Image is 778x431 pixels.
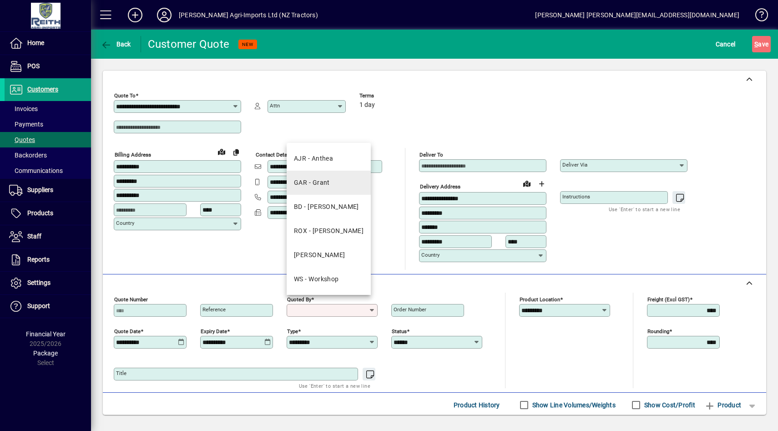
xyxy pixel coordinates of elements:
[5,295,91,318] a: Support
[33,350,58,357] span: Package
[5,55,91,78] a: POS
[116,220,134,226] mat-label: Country
[294,154,333,163] div: AJR - Anthea
[5,32,91,55] a: Home
[26,330,66,338] span: Financial Year
[392,328,407,334] mat-label: Status
[716,37,736,51] span: Cancel
[419,152,443,158] mat-label: Deliver To
[5,248,91,271] a: Reports
[713,36,738,52] button: Cancel
[287,171,371,195] mat-option: GAR - Grant
[5,101,91,117] a: Invoices
[287,195,371,219] mat-option: BD - Rebecca Dymond
[5,272,91,294] a: Settings
[101,41,131,48] span: Back
[27,39,44,46] span: Home
[5,117,91,132] a: Payments
[287,296,311,302] mat-label: Quoted by
[454,398,500,412] span: Product History
[202,306,226,313] mat-label: Reference
[534,177,549,191] button: Choose address
[114,92,136,99] mat-label: Quote To
[201,328,227,334] mat-label: Expiry date
[5,147,91,163] a: Backorders
[91,36,141,52] app-page-header-button: Back
[27,62,40,70] span: POS
[294,250,345,260] div: [PERSON_NAME]
[754,37,768,51] span: ave
[5,179,91,202] a: Suppliers
[27,233,41,240] span: Staff
[562,162,587,168] mat-label: Deliver via
[27,302,50,309] span: Support
[150,7,179,23] button: Profile
[530,401,616,410] label: Show Line Volumes/Weights
[700,397,746,413] button: Product
[114,296,148,302] mat-label: Quote number
[642,401,695,410] label: Show Cost/Profit
[27,209,53,217] span: Products
[562,193,590,200] mat-label: Instructions
[609,204,680,214] mat-hint: Use 'Enter' to start a new line
[287,147,371,171] mat-option: AJR - Anthea
[704,398,741,412] span: Product
[359,93,414,99] span: Terms
[5,202,91,225] a: Products
[214,144,229,159] a: View on map
[535,8,739,22] div: [PERSON_NAME] [PERSON_NAME][EMAIL_ADDRESS][DOMAIN_NAME]
[748,2,767,31] a: Knowledge Base
[287,219,371,243] mat-option: ROX - Rochelle
[242,41,253,47] span: NEW
[450,397,504,413] button: Product History
[98,36,133,52] button: Back
[5,132,91,147] a: Quotes
[27,186,53,193] span: Suppliers
[294,274,339,284] div: WS - Workshop
[299,380,370,391] mat-hint: Use 'Enter' to start a new line
[520,176,534,191] a: View on map
[9,152,47,159] span: Backorders
[229,145,243,159] button: Copy to Delivery address
[9,105,38,112] span: Invoices
[270,102,280,109] mat-label: Attn
[394,306,426,313] mat-label: Order number
[121,7,150,23] button: Add
[287,243,371,267] mat-option: WR - William Reith
[27,279,51,286] span: Settings
[647,328,669,334] mat-label: Rounding
[5,225,91,248] a: Staff
[294,202,359,212] div: BD - [PERSON_NAME]
[359,101,375,109] span: 1 day
[647,296,690,302] mat-label: Freight (excl GST)
[421,252,440,258] mat-label: Country
[148,37,230,51] div: Customer Quote
[9,121,43,128] span: Payments
[114,328,141,334] mat-label: Quote date
[9,167,63,174] span: Communications
[287,328,298,334] mat-label: Type
[287,267,371,291] mat-option: WS - Workshop
[116,370,126,376] mat-label: Title
[5,163,91,178] a: Communications
[9,136,35,143] span: Quotes
[754,41,758,48] span: S
[27,256,50,263] span: Reports
[294,178,330,188] div: GAR - Grant
[752,36,771,52] button: Save
[294,226,364,236] div: ROX - [PERSON_NAME]
[27,86,58,93] span: Customers
[520,296,560,302] mat-label: Product location
[179,8,318,22] div: [PERSON_NAME] Agri-Imports Ltd (NZ Tractors)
